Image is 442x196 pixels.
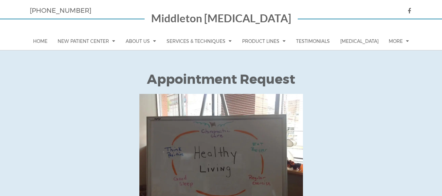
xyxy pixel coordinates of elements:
[62,72,380,94] h1: Appointment Request
[30,32,51,50] a: Home
[239,32,289,50] a: Product Lines
[54,32,118,50] a: New Patient Center
[151,13,291,26] a: Middleton [MEDICAL_DATA]
[401,8,413,14] a: icon facebook
[385,32,412,50] a: More
[337,32,382,50] a: [MEDICAL_DATA]
[30,7,91,14] a: [PHONE_NUMBER]
[122,32,159,50] a: About Us
[293,32,333,50] a: Testimonials
[163,32,235,50] a: Services & Techniques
